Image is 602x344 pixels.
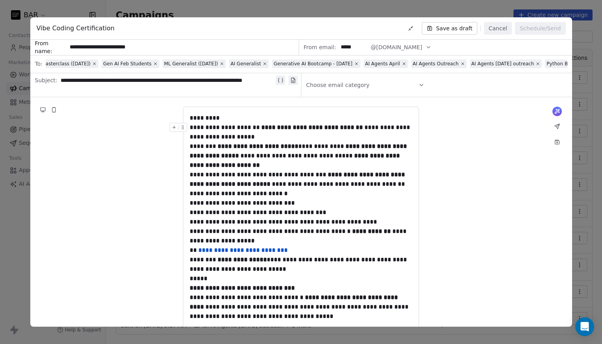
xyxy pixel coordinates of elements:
[304,43,336,51] span: From email:
[413,61,459,67] span: AI Agents Outreach
[37,24,115,33] span: Vibe Coding Certification
[35,39,66,55] span: From name:
[484,22,512,35] button: Cancel
[371,43,422,52] span: @[DOMAIN_NAME]
[471,61,534,67] span: AI Agents [DATE] outreach
[103,61,151,67] span: Gen AI Feb Students
[33,61,90,67] span: ML Masterclass ([DATE])
[35,76,57,96] span: Subject:
[575,317,594,336] div: Open Intercom Messenger
[231,61,261,67] span: AI Generalist
[515,22,565,35] button: Schedule/Send
[306,81,369,89] span: Choose email category
[547,61,589,67] span: Python Bootcamp
[422,22,477,35] button: Save as draft
[365,61,400,67] span: AI Agents April
[35,60,42,68] span: To:
[273,61,352,67] span: Generative AI Bootcamp - [DATE]
[164,61,218,67] span: ML Generalist ([DATE])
